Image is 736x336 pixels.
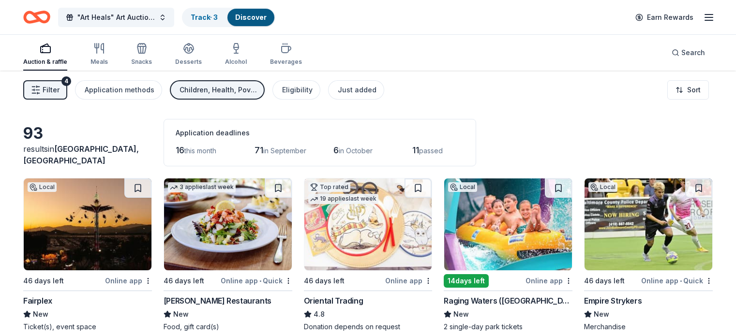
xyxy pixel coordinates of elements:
[585,178,712,270] img: Image for Empire Strykers
[164,322,292,332] div: Food, gift card(s)
[584,295,642,307] div: Empire Strykers
[184,146,216,155] span: this month
[339,146,373,155] span: in October
[23,143,152,166] div: results
[23,178,152,332] a: Image for FairplexLocal46 days leftOnline appFairplexNewTicket(s), event space
[444,178,572,270] img: Image for Raging Waters (Los Angeles)
[105,275,152,287] div: Online app
[641,275,713,287] div: Online app Quick
[23,295,52,307] div: Fairplex
[58,8,174,27] button: "Art Heals" Art Auction 10th Annual
[43,84,60,96] span: Filter
[263,146,306,155] span: in September
[667,80,709,100] button: Sort
[444,274,489,288] div: 14 days left
[282,84,313,96] div: Eligibility
[304,275,345,287] div: 46 days left
[23,80,67,100] button: Filter4
[270,58,302,66] div: Beverages
[23,322,152,332] div: Ticket(s), event space
[584,275,625,287] div: 46 days left
[182,8,275,27] button: Track· 3Discover
[175,39,202,71] button: Desserts
[23,124,152,143] div: 93
[270,39,302,71] button: Beverages
[168,182,236,192] div: 3 applies last week
[448,182,477,192] div: Local
[681,47,705,58] span: Search
[412,145,419,155] span: 11
[235,13,267,21] a: Discover
[444,178,572,332] a: Image for Raging Waters (Los Angeles)Local14days leftOnline appRaging Waters ([GEOGRAPHIC_DATA])N...
[175,58,202,66] div: Desserts
[304,178,433,332] a: Image for Oriental TradingTop rated19 applieslast week46 days leftOnline appOriental Trading4.8Do...
[90,39,108,71] button: Meals
[444,295,572,307] div: Raging Waters ([GEOGRAPHIC_DATA])
[28,182,57,192] div: Local
[77,12,155,23] span: "Art Heals" Art Auction 10th Annual
[173,308,189,320] span: New
[419,146,443,155] span: passed
[255,145,263,155] span: 71
[308,182,350,192] div: Top rated
[164,295,271,307] div: [PERSON_NAME] Restaurants
[338,84,376,96] div: Just added
[385,275,432,287] div: Online app
[164,178,292,270] img: Image for Cameron Mitchell Restaurants
[259,277,261,285] span: •
[176,127,464,139] div: Application deadlines
[33,308,48,320] span: New
[24,178,151,270] img: Image for Fairplex
[23,144,139,165] span: [GEOGRAPHIC_DATA], [GEOGRAPHIC_DATA]
[131,39,152,71] button: Snacks
[680,277,682,285] span: •
[584,322,713,332] div: Merchandise
[594,308,609,320] span: New
[180,84,257,96] div: Children, Health, Poverty & Hunger, Wellness & Fitness, Social Justice
[23,58,67,66] div: Auction & raffle
[664,43,713,62] button: Search
[75,80,162,100] button: Application methods
[630,9,699,26] a: Earn Rewards
[444,322,572,332] div: 2 single-day park tickets
[164,178,292,332] a: Image for Cameron Mitchell Restaurants3 applieslast week46 days leftOnline app•Quick[PERSON_NAME]...
[170,80,265,100] button: Children, Health, Poverty & Hunger, Wellness & Fitness, Social Justice
[328,80,384,100] button: Just added
[304,322,433,332] div: Donation depends on request
[85,84,154,96] div: Application methods
[23,275,64,287] div: 46 days left
[304,178,432,270] img: Image for Oriental Trading
[304,295,363,307] div: Oriental Trading
[23,144,139,165] span: in
[164,275,204,287] div: 46 days left
[221,275,292,287] div: Online app Quick
[453,308,469,320] span: New
[272,80,320,100] button: Eligibility
[176,145,184,155] span: 16
[90,58,108,66] div: Meals
[191,13,218,21] a: Track· 3
[526,275,572,287] div: Online app
[23,39,67,71] button: Auction & raffle
[225,58,247,66] div: Alcohol
[687,84,701,96] span: Sort
[333,145,339,155] span: 6
[61,76,71,86] div: 4
[308,194,378,204] div: 19 applies last week
[584,178,713,332] a: Image for Empire StrykersLocal46 days leftOnline app•QuickEmpire StrykersNewMerchandise
[588,182,617,192] div: Local
[131,58,152,66] div: Snacks
[314,308,325,320] span: 4.8
[225,39,247,71] button: Alcohol
[23,6,50,29] a: Home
